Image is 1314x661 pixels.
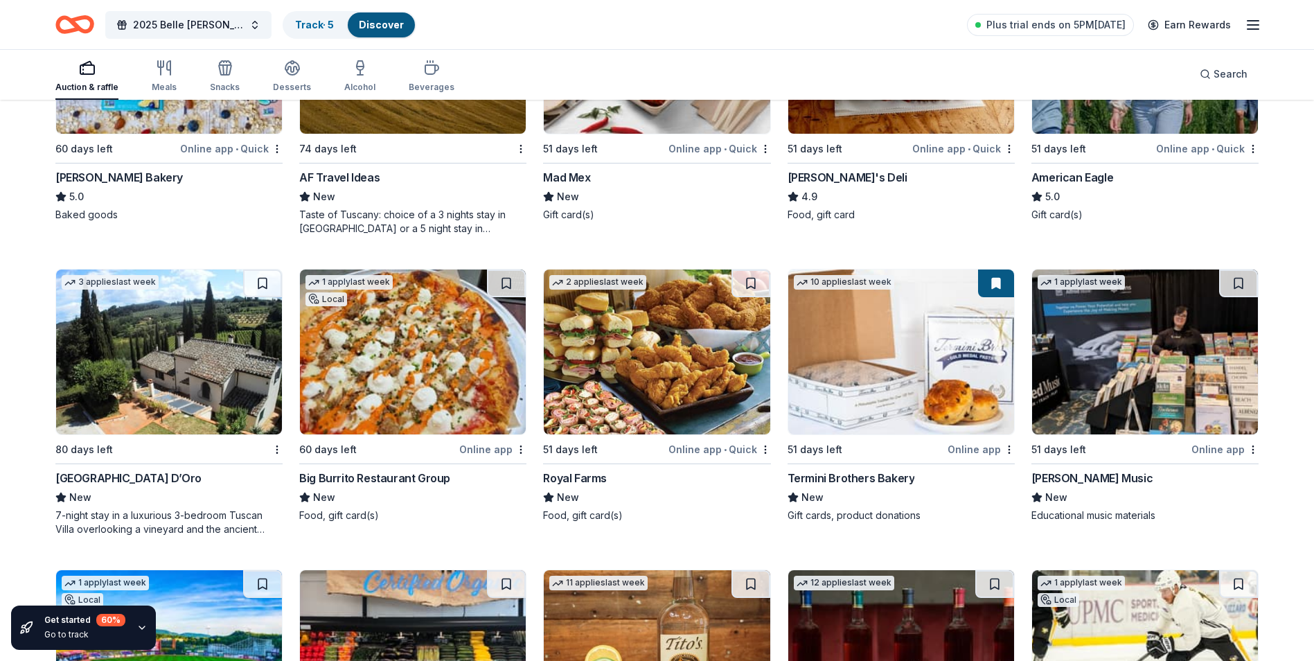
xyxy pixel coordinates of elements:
div: Online app Quick [668,140,771,157]
div: Gift card(s) [543,208,770,222]
div: 74 days left [299,141,357,157]
div: 80 days left [55,441,113,458]
div: [PERSON_NAME]'s Deli [788,169,907,186]
a: Discover [359,19,404,30]
a: Image for Villa Sogni D’Oro3 applieslast week80 days left[GEOGRAPHIC_DATA] D’OroNew7-night stay i... [55,269,283,536]
div: Food, gift card(s) [543,509,770,522]
div: 7-night stay in a luxurious 3-bedroom Tuscan Villa overlooking a vineyard and the ancient walled ... [55,509,283,536]
div: 51 days left [543,141,598,157]
div: Local [62,593,103,607]
div: [PERSON_NAME] Music [1031,470,1153,486]
button: Beverages [409,54,454,100]
div: Royal Farms [543,470,607,486]
div: Big Burrito Restaurant Group [299,470,450,486]
div: AF Travel Ideas [299,169,380,186]
img: Image for Termini Brothers Bakery [788,270,1014,434]
img: Image for Big Burrito Restaurant Group [300,270,526,434]
img: Image for Royal Farms [544,270,770,434]
span: • [236,143,238,155]
img: Image for Alfred Music [1032,270,1258,434]
div: 51 days left [1031,141,1086,157]
span: New [313,188,335,205]
div: Online app [948,441,1015,458]
button: Desserts [273,54,311,100]
div: Taste of Tuscany: choice of a 3 nights stay in [GEOGRAPHIC_DATA] or a 5 night stay in [GEOGRAPHIC... [299,208,526,236]
div: 2 applies last week [549,275,646,290]
a: Image for Big Burrito Restaurant Group1 applylast weekLocal60 days leftOnline appBig Burrito Rest... [299,269,526,522]
div: Gift card(s) [1031,208,1259,222]
span: 4.9 [801,188,817,205]
div: Go to track [44,629,125,640]
span: New [69,489,91,506]
div: [PERSON_NAME] Bakery [55,169,183,186]
div: Snacks [210,82,240,93]
button: Meals [152,54,177,100]
div: 60 days left [55,141,113,157]
a: Home [55,8,94,41]
img: Image for Villa Sogni D’Oro [56,270,282,434]
div: Online app Quick [1156,140,1259,157]
div: [GEOGRAPHIC_DATA] D’Oro [55,470,202,486]
div: 12 applies last week [794,576,894,590]
div: Local [1038,593,1079,607]
a: Track· 5 [295,19,334,30]
div: 51 days left [1031,441,1086,458]
div: 60 % [96,614,125,626]
div: Desserts [273,82,311,93]
div: Get started [44,614,125,626]
span: New [557,188,579,205]
div: Alcohol [344,82,375,93]
button: Alcohol [344,54,375,100]
button: Search [1189,60,1259,88]
span: 5.0 [69,188,84,205]
div: Online app [1191,441,1259,458]
div: Food, gift card [788,208,1015,222]
div: Food, gift card(s) [299,509,526,522]
a: Image for Royal Farms2 applieslast week51 days leftOnline app•QuickRoyal FarmsNewFood, gift card(s) [543,269,770,522]
span: Plus trial ends on 5PM[DATE] [986,17,1126,33]
div: 10 applies last week [794,275,894,290]
span: New [801,489,824,506]
div: Online app Quick [668,441,771,458]
div: Online app Quick [912,140,1015,157]
div: 1 apply last week [305,275,393,290]
div: Auction & raffle [55,82,118,93]
div: Local [305,292,347,306]
div: 51 days left [788,141,842,157]
a: Image for Termini Brothers Bakery10 applieslast week51 days leftOnline appTermini Brothers Bakery... [788,269,1015,522]
div: Termini Brothers Bakery [788,470,915,486]
a: Plus trial ends on 5PM[DATE] [967,14,1134,36]
div: 1 apply last week [1038,576,1125,590]
a: Image for Alfred Music1 applylast week51 days leftOnline app[PERSON_NAME] MusicNewEducational mus... [1031,269,1259,522]
span: New [313,489,335,506]
button: Track· 5Discover [283,11,416,39]
div: Online app Quick [180,140,283,157]
div: 51 days left [788,441,842,458]
span: 5.0 [1045,188,1060,205]
span: • [724,143,727,155]
div: Gift cards, product donations [788,509,1015,522]
div: American Eagle [1031,169,1113,186]
div: 1 apply last week [62,576,149,590]
div: Educational music materials [1031,509,1259,522]
button: Snacks [210,54,240,100]
span: New [1045,489,1067,506]
div: 51 days left [543,441,598,458]
span: • [724,444,727,455]
button: 2025 Belle [PERSON_NAME] Youth Cheer Banquet [105,11,272,39]
button: Auction & raffle [55,54,118,100]
div: Mad Mex [543,169,590,186]
span: New [557,489,579,506]
span: 2025 Belle [PERSON_NAME] Youth Cheer Banquet [133,17,244,33]
div: 1 apply last week [1038,275,1125,290]
a: Earn Rewards [1139,12,1239,37]
span: • [1211,143,1214,155]
div: Meals [152,82,177,93]
div: 11 applies last week [549,576,648,590]
div: 60 days left [299,441,357,458]
div: 3 applies last week [62,275,159,290]
div: Baked goods [55,208,283,222]
span: • [968,143,970,155]
span: Search [1214,66,1248,82]
div: Online app [459,441,526,458]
